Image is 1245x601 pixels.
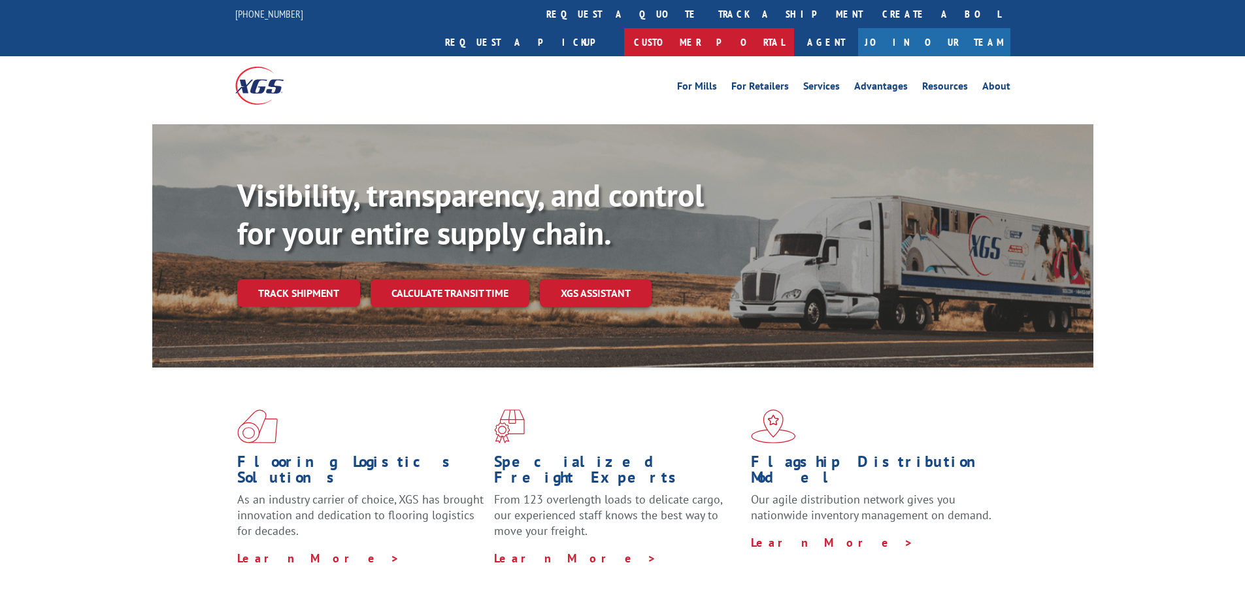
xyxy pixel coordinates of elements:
a: Learn More > [751,535,914,550]
a: Learn More > [494,551,657,566]
a: Track shipment [237,279,360,307]
a: Calculate transit time [371,279,529,307]
b: Visibility, transparency, and control for your entire supply chain. [237,175,704,253]
a: Services [803,81,840,95]
p: From 123 overlength loads to delicate cargo, our experienced staff knows the best way to move you... [494,492,741,550]
h1: Specialized Freight Experts [494,454,741,492]
span: Our agile distribution network gives you nationwide inventory management on demand. [751,492,991,523]
a: Resources [922,81,968,95]
a: For Mills [677,81,717,95]
img: xgs-icon-flagship-distribution-model-red [751,409,796,443]
a: Agent [794,28,858,56]
a: About [982,81,1010,95]
a: [PHONE_NUMBER] [235,7,303,20]
h1: Flagship Distribution Model [751,454,998,492]
h1: Flooring Logistics Solutions [237,454,484,492]
span: As an industry carrier of choice, XGS has brought innovation and dedication to flooring logistics... [237,492,484,538]
a: Learn More > [237,551,400,566]
img: xgs-icon-total-supply-chain-intelligence-red [237,409,278,443]
a: For Retailers [731,81,789,95]
a: Customer Portal [624,28,794,56]
a: Advantages [854,81,908,95]
a: Request a pickup [435,28,624,56]
a: Join Our Team [858,28,1010,56]
a: XGS ASSISTANT [540,279,652,307]
img: xgs-icon-focused-on-flooring-red [494,409,525,443]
